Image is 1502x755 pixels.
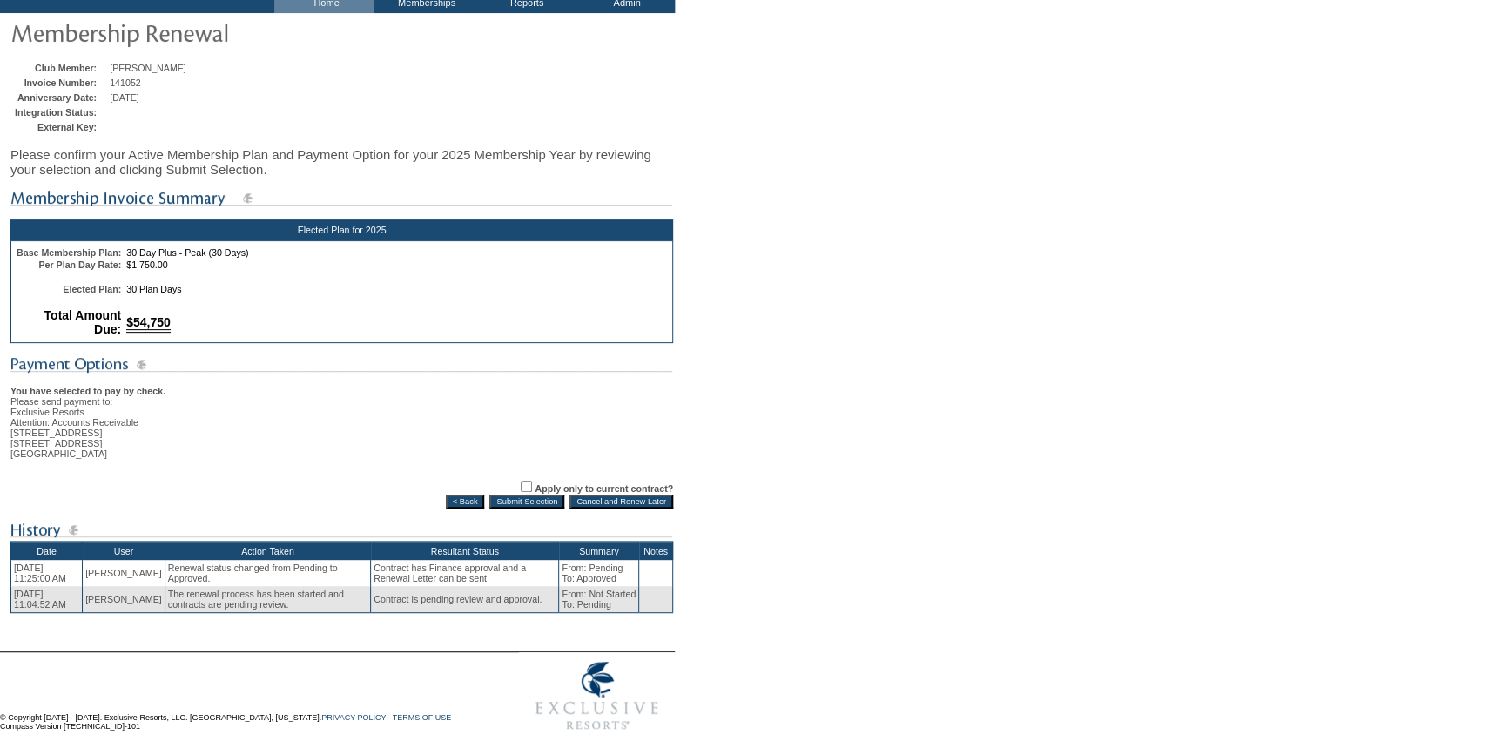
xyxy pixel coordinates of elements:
a: PRIVACY POLICY [321,713,386,722]
label: Apply only to current contract? [535,483,673,494]
td: From: Pending To: Approved [559,560,639,586]
span: [PERSON_NAME] [110,63,186,73]
td: Club Member: [15,63,105,73]
td: [PERSON_NAME] [83,586,165,613]
span: $54,750 [126,315,171,333]
td: 30 Plan Days [125,284,669,294]
td: 30 Day Plus - Peak (30 Days) [125,247,669,258]
span: 141052 [110,78,141,88]
b: Elected Plan: [63,284,121,294]
td: External Key: [15,122,105,132]
td: [DATE] 11:25:00 AM [11,560,83,586]
b: Total Amount Due: [44,308,122,336]
input: < Back [446,495,485,509]
img: Exclusive Resorts [519,652,675,739]
td: [PERSON_NAME] [83,560,165,586]
th: Action Taken [165,542,370,561]
td: Renewal status changed from Pending to Approved. [165,560,370,586]
b: Per Plan Day Rate: [38,260,121,270]
td: The renewal process has been started and contracts are pending review. [165,586,370,613]
input: Cancel and Renew Later [569,495,673,509]
b: Base Membership Plan: [17,247,121,258]
th: User [83,542,165,561]
div: Please send payment to: Exclusive Resorts Attention: Accounts Receivable [STREET_ADDRESS] [STREET... [10,375,673,459]
span: [DATE] [110,92,139,103]
img: subTtlPaymentOptions.gif [10,354,672,375]
td: From: Not Started To: Pending [559,586,639,613]
td: [DATE] 11:04:52 AM [11,586,83,613]
img: subTtlMembershipInvoiceSummary.gif [10,187,672,209]
td: Contract has Finance approval and a Renewal Letter can be sent. [371,560,559,586]
td: Anniversary Date: [15,92,105,103]
div: Elected Plan for 2025 [10,219,673,240]
a: TERMS OF USE [393,713,452,722]
th: Date [11,542,83,561]
td: Integration Status: [15,107,105,118]
img: pgTtlMembershipRenewal.gif [10,15,359,50]
th: Resultant Status [371,542,559,561]
img: subTtlHistory.gif [10,519,672,541]
td: Contract is pending review and approval. [371,586,559,613]
td: Invoice Number: [15,78,105,88]
td: $1,750.00 [125,260,669,270]
th: Notes [639,542,673,561]
th: Summary [559,542,639,561]
b: You have selected to pay by check. [10,386,165,396]
input: Submit Selection [489,495,564,509]
div: Please confirm your Active Membership Plan and Payment Option for your 2025 Membership Year by re... [10,138,673,185]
